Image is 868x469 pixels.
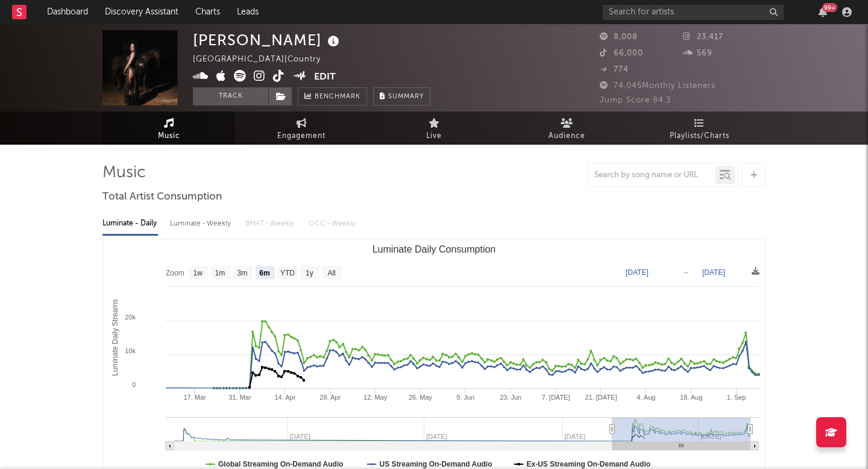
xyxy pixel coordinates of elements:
[102,112,235,145] a: Music
[500,394,521,401] text: 23. Jun
[683,49,712,57] span: 569
[588,171,715,180] input: Search by song name or URL
[218,460,344,468] text: Global Streaming On-Demand Audio
[237,269,248,277] text: 3m
[373,244,496,254] text: Luminate Daily Consumption
[670,129,729,143] span: Playlists/Charts
[603,5,784,20] input: Search for artists
[368,112,500,145] a: Live
[315,90,360,104] span: Benchmark
[193,52,335,67] div: [GEOGRAPHIC_DATA] | Country
[637,394,655,401] text: 4. Aug
[600,66,629,74] span: 774
[193,30,342,50] div: [PERSON_NAME]
[633,112,766,145] a: Playlists/Charts
[215,269,225,277] text: 1m
[683,33,723,41] span: 23,417
[306,269,313,277] text: 1y
[280,269,295,277] text: YTD
[125,347,136,354] text: 10k
[702,268,725,277] text: [DATE]
[585,394,617,401] text: 21. [DATE]
[111,299,119,376] text: Luminate Daily Streams
[183,394,206,401] text: 17. Mar
[822,3,837,12] div: 99 +
[373,87,430,105] button: Summary
[193,87,268,105] button: Track
[600,49,643,57] span: 66,000
[600,33,638,41] span: 8,008
[542,394,570,401] text: 7. [DATE]
[727,394,746,401] text: 1. Sep
[527,460,651,468] text: Ex-US Streaming On-Demand Audio
[380,460,492,468] text: US Streaming On-Demand Audio
[170,213,233,234] div: Luminate - Weekly
[600,82,715,90] span: 74,045 Monthly Listeners
[228,394,251,401] text: 31. Mar
[388,93,424,100] span: Summary
[102,190,222,204] span: Total Artist Consumption
[277,129,325,143] span: Engagement
[319,394,341,401] text: 28. Apr
[819,7,827,17] button: 99+
[274,394,295,401] text: 14. Apr
[314,70,336,85] button: Edit
[298,87,367,105] a: Benchmark
[125,313,136,321] text: 20k
[409,394,433,401] text: 26. May
[426,129,442,143] span: Live
[193,269,203,277] text: 1w
[235,112,368,145] a: Engagement
[158,129,180,143] span: Music
[682,268,689,277] text: →
[500,112,633,145] a: Audience
[259,269,269,277] text: 6m
[363,394,388,401] text: 12. May
[549,129,585,143] span: Audience
[327,269,335,277] text: All
[680,394,702,401] text: 18. Aug
[166,269,184,277] text: Zoom
[456,394,474,401] text: 9. Jun
[600,96,671,104] span: Jump Score: 84.3
[102,213,158,234] div: Luminate - Daily
[132,381,136,388] text: 0
[626,268,649,277] text: [DATE]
